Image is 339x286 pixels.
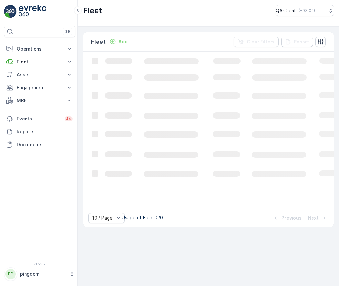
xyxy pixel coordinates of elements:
[17,97,62,104] p: MRF
[17,71,62,78] p: Asset
[17,141,73,148] p: Documents
[4,5,17,18] img: logo
[64,29,71,34] p: ⌘B
[91,37,106,46] p: Fleet
[83,5,102,16] p: Fleet
[17,46,62,52] p: Operations
[247,39,275,45] p: Clear Filters
[281,37,313,47] button: Export
[4,68,75,81] button: Asset
[20,271,66,277] p: pingdom
[118,38,128,45] p: Add
[4,81,75,94] button: Engagement
[308,215,319,221] p: Next
[19,5,46,18] img: logo_light-DOdMpM7g.png
[4,138,75,151] a: Documents
[4,112,75,125] a: Events34
[299,8,315,13] p: ( +03:00 )
[17,84,62,91] p: Engagement
[66,116,71,121] p: 34
[122,214,163,221] p: Usage of Fleet : 0/0
[17,116,61,122] p: Events
[294,39,309,45] p: Export
[107,38,130,45] button: Add
[4,125,75,138] a: Reports
[4,43,75,55] button: Operations
[276,5,334,16] button: QA Client(+03:00)
[5,269,16,279] div: PP
[4,55,75,68] button: Fleet
[17,59,62,65] p: Fleet
[307,214,328,222] button: Next
[282,215,302,221] p: Previous
[4,94,75,107] button: MRF
[4,262,75,266] span: v 1.52.2
[272,214,302,222] button: Previous
[17,129,73,135] p: Reports
[276,7,296,14] p: QA Client
[234,37,279,47] button: Clear Filters
[4,267,75,281] button: PPpingdom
